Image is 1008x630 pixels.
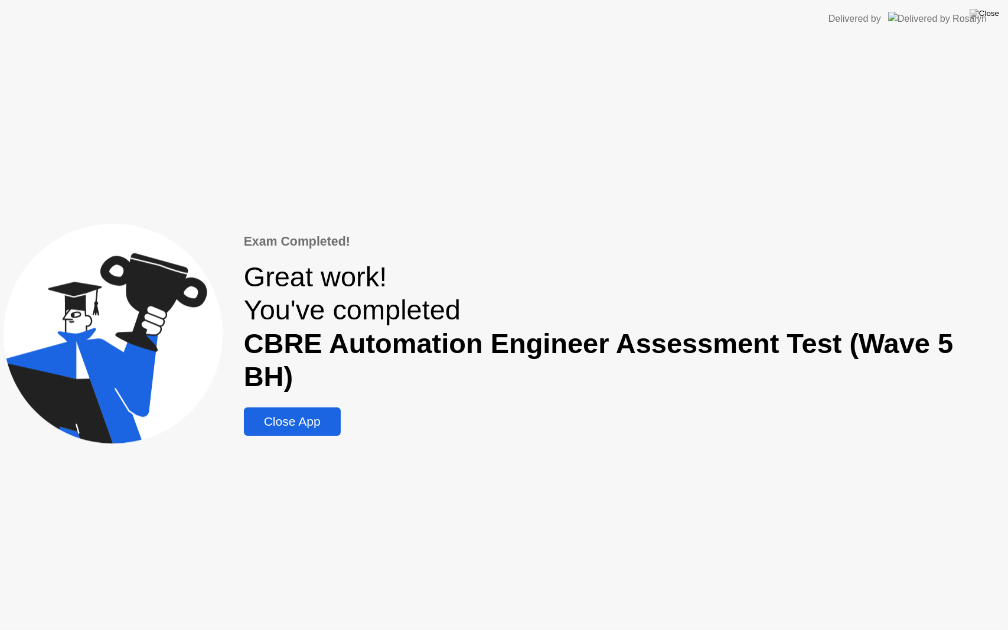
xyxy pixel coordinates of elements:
div: Great work! You've completed [244,260,1004,393]
img: Delivered by Rosalyn [888,12,987,25]
img: Close [970,9,999,18]
button: Close App [244,407,341,436]
b: CBRE Automation Engineer Assessment Test (Wave 5 BH) [244,328,954,392]
div: Exam Completed! [244,232,1004,251]
div: Close App [247,414,337,429]
div: Delivered by [828,12,881,26]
